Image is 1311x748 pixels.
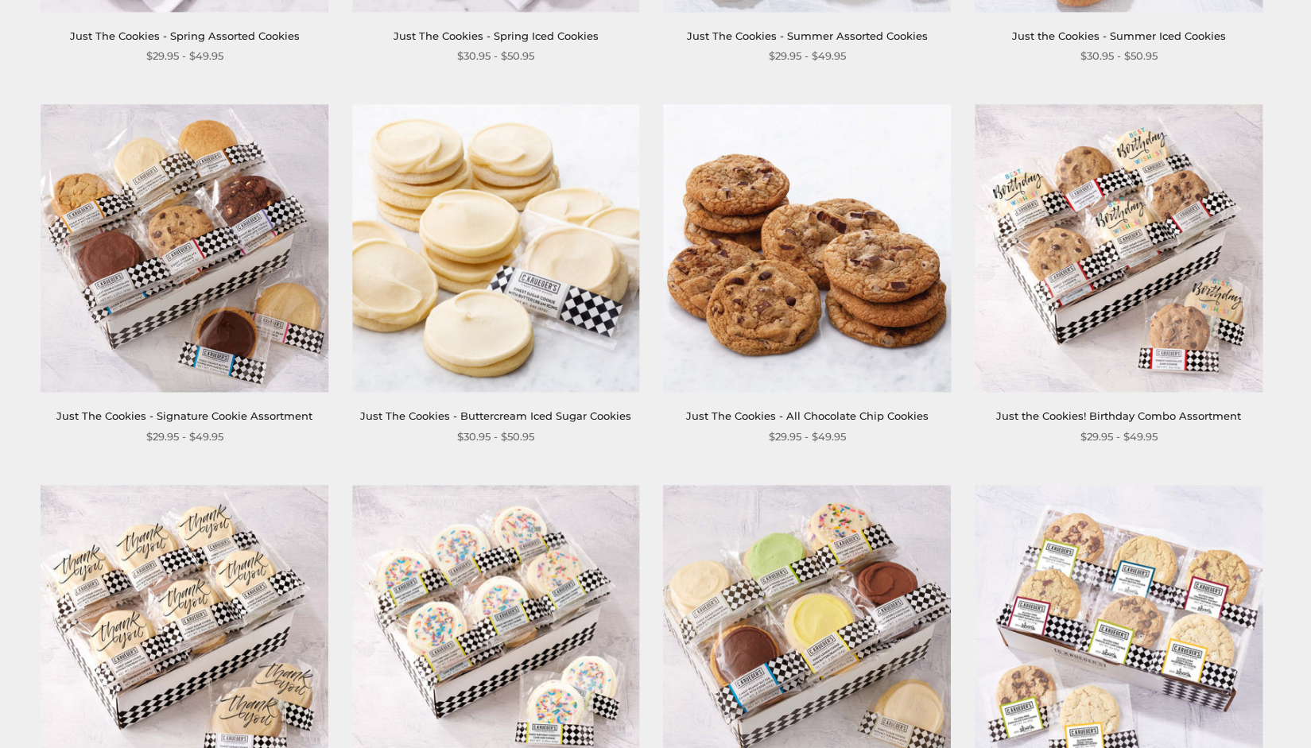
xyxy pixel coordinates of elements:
[686,409,929,422] a: Just The Cookies - All Chocolate Chip Cookies
[457,48,534,64] span: $30.95 - $50.95
[70,29,300,42] a: Just The Cookies - Spring Assorted Cookies
[56,409,312,422] a: Just The Cookies - Signature Cookie Assortment
[1080,428,1157,445] span: $29.95 - $49.95
[1080,48,1157,64] span: $30.95 - $50.95
[13,688,165,735] iframe: Sign Up via Text for Offers
[394,29,599,42] a: Just The Cookies - Spring Iced Cookies
[146,48,223,64] span: $29.95 - $49.95
[41,105,328,393] img: Just The Cookies - Signature Cookie Assortment
[975,105,1263,393] img: Just the Cookies! Birthday Combo Assortment
[457,428,534,445] span: $30.95 - $50.95
[360,409,631,422] a: Just The Cookies - Buttercream Iced Sugar Cookies
[769,48,846,64] span: $29.95 - $49.95
[769,428,846,445] span: $29.95 - $49.95
[352,105,640,393] img: Just The Cookies - Buttercream Iced Sugar Cookies
[663,105,951,393] img: Just The Cookies - All Chocolate Chip Cookies
[146,428,223,445] span: $29.95 - $49.95
[1011,29,1225,42] a: Just the Cookies - Summer Iced Cookies
[996,409,1241,422] a: Just the Cookies! Birthday Combo Assortment
[687,29,928,42] a: Just The Cookies - Summer Assorted Cookies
